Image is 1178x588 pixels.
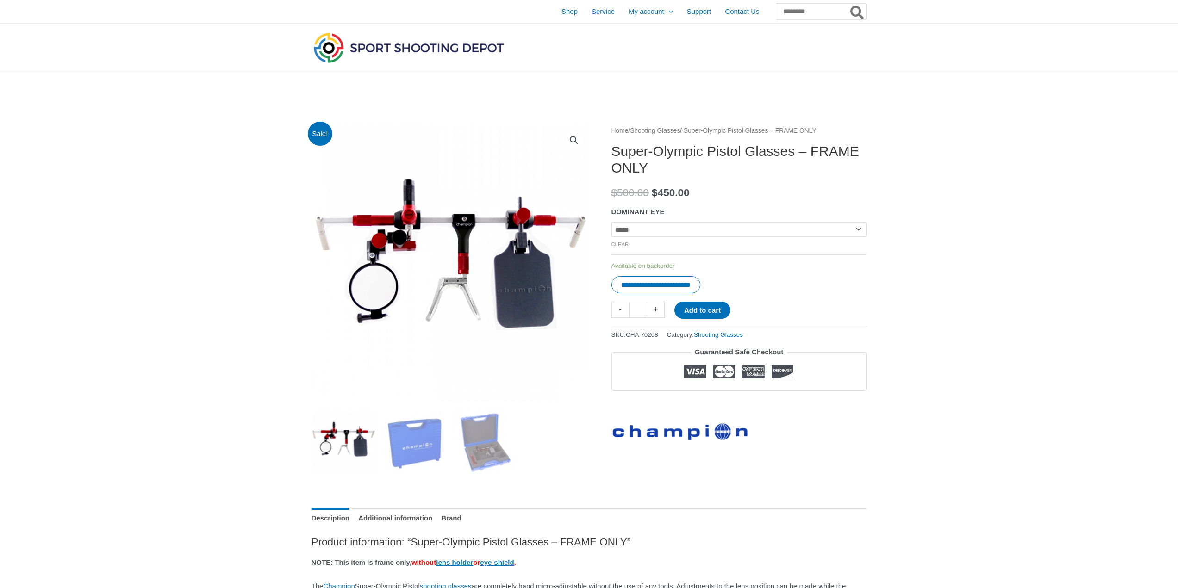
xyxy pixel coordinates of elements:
a: Additional information [358,508,432,528]
h2: Product information: “Super-Olympic Pistol Glasses – FRAME ONLY” [312,535,867,549]
a: Shooting Glasses [694,331,743,338]
a: eye-shield [480,558,514,566]
a: - [611,302,629,318]
span: CHA.70208 [626,331,658,338]
img: Sport Shooting Depot [312,31,506,65]
label: DOMINANT EYE [611,208,665,216]
a: View full-screen image gallery [566,132,582,149]
a: Home [611,127,629,134]
strong: NOTE: This item is frame only, [312,558,516,566]
legend: Guaranteed Safe Checkout [691,346,787,359]
img: Super-Olympic Pistol Glasses [312,125,589,402]
h1: Super-Olympic Pistol Glasses – FRAME ONLY [611,143,867,176]
input: Product quantity [629,302,647,318]
a: Shooting Glasses [630,127,680,134]
a: + [647,302,665,318]
img: Super-Olympic Pistol Glasses - FRAME ONLY - Image 3 [454,409,518,474]
bdi: 450.00 [652,187,689,198]
p: Available on backorder [611,262,867,270]
a: Description [312,508,350,528]
img: Super-Olympic Pistol Glasses - FRAME ONLY - Image 2 [382,409,447,474]
span: without or . [411,558,516,566]
button: Add to cart [674,302,730,319]
span: Sale! [308,122,332,146]
a: Brand [441,508,461,528]
a: Clear options [611,241,629,247]
a: lens holder [436,558,473,566]
span: $ [611,187,617,198]
nav: Breadcrumb [611,125,867,137]
button: Search [848,4,866,19]
bdi: 500.00 [611,187,649,198]
img: Super-Olympic Pistol Glasses [312,409,376,474]
iframe: Customer reviews powered by Trustpilot [611,398,867,409]
a: Champion [611,416,750,442]
span: Category: [667,329,743,340]
span: SKU: [611,329,658,340]
span: $ [652,187,658,198]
